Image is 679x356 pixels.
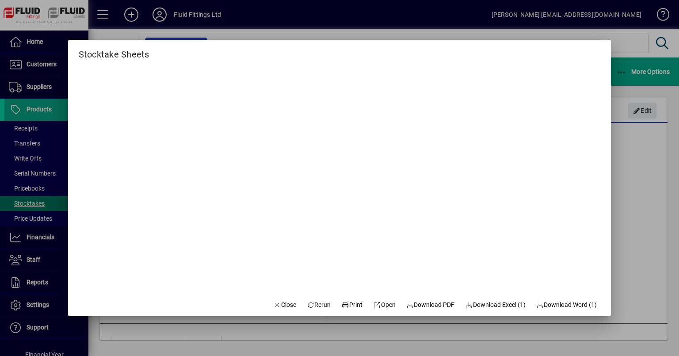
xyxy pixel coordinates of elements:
button: Download Word (1) [533,297,601,313]
button: Close [270,297,300,313]
span: Close [273,300,296,310]
span: Download Excel (1) [465,300,526,310]
h2: Stocktake Sheets [68,40,160,61]
span: Open [373,300,396,310]
span: Download Word (1) [536,300,597,310]
button: Download Excel (1) [462,297,529,313]
span: Download PDF [406,300,455,310]
span: Rerun [307,300,331,310]
a: Download PDF [403,297,458,313]
a: Open [370,297,399,313]
span: Print [342,300,363,310]
button: Print [338,297,366,313]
